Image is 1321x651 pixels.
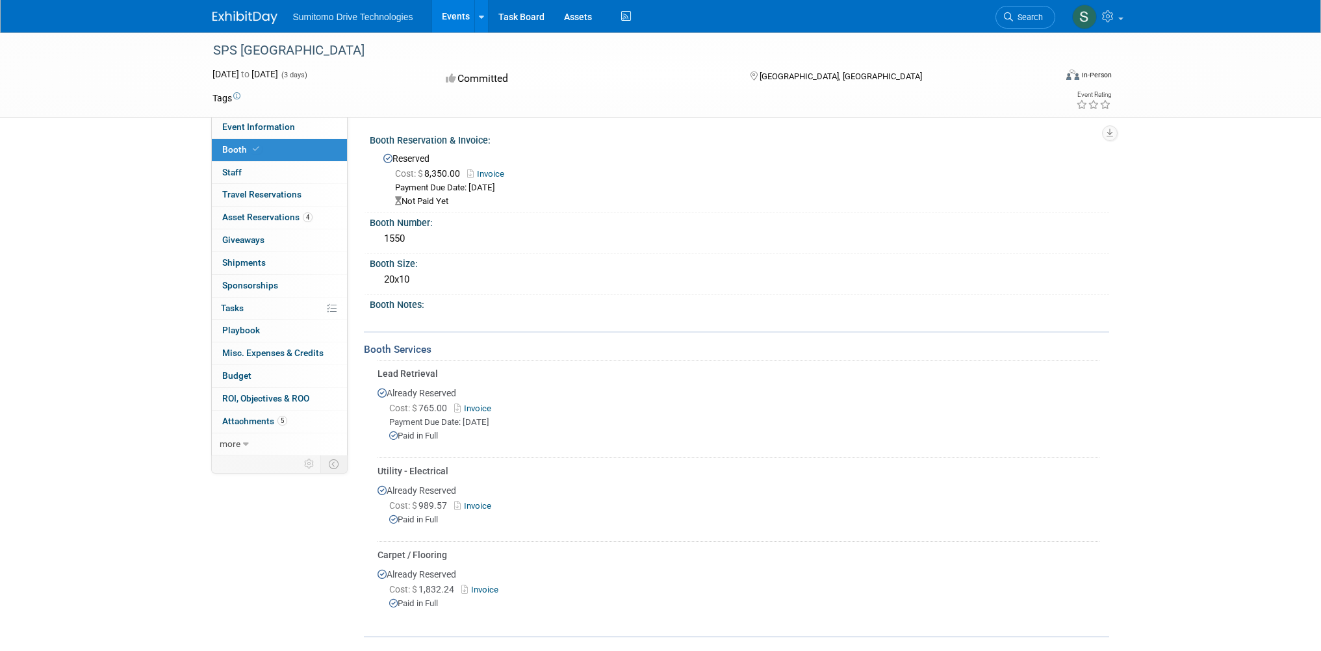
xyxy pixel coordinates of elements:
span: Staff [222,167,242,177]
span: Event Information [222,121,295,132]
div: Lead Retrieval [378,367,1099,380]
span: ROI, Objectives & ROO [222,393,309,403]
a: ROI, Objectives & ROO [212,388,347,410]
div: Carpet / Flooring [378,548,1099,561]
span: 8,350.00 [395,168,465,179]
div: Booth Size: [370,254,1109,270]
span: to [239,69,251,79]
td: Toggle Event Tabs [320,455,347,472]
div: Utility - Electrical [378,465,1099,478]
a: Giveaways [212,229,347,251]
span: 765.00 [389,403,452,413]
a: Invoice [461,585,504,594]
div: Booth Notes: [370,295,1109,311]
a: Sponsorships [212,275,347,297]
span: Travel Reservations [222,189,301,199]
span: Budget [222,370,251,381]
span: Shipments [222,257,266,268]
span: Giveaways [222,235,264,245]
span: Playbook [222,325,260,335]
span: Attachments [222,416,287,426]
a: Playbook [212,320,347,342]
div: 1550 [379,229,1099,249]
div: In-Person [1081,70,1112,80]
div: Committed [442,68,729,90]
span: Sponsorships [222,280,278,290]
a: Search [995,6,1055,29]
span: (3 days) [280,71,307,79]
span: more [220,439,240,449]
div: Already Reserved [378,380,1099,453]
a: Misc. Expenses & Credits [212,342,347,364]
span: Cost: $ [389,500,418,511]
span: Booth [222,144,262,155]
div: Booth Number: [370,213,1109,229]
span: 989.57 [389,500,452,511]
div: Event Rating [1076,92,1111,98]
div: SPS [GEOGRAPHIC_DATA] [209,39,1036,62]
span: Tasks [221,303,244,313]
img: Format-Inperson.png [1066,70,1079,80]
span: 5 [277,416,287,426]
a: Invoice [467,169,511,179]
a: Event Information [212,116,347,138]
div: Paid in Full [389,430,1099,442]
span: Search [1013,12,1043,22]
td: Personalize Event Tab Strip [298,455,321,472]
div: Paid in Full [389,514,1099,526]
span: Cost: $ [389,403,418,413]
span: Sumitomo Drive Technologies [293,12,413,22]
a: Shipments [212,252,347,274]
span: Cost: $ [389,584,418,594]
div: Event Format [979,68,1112,87]
div: Already Reserved [378,561,1099,620]
span: 1,832.24 [389,584,459,594]
span: Asset Reservations [222,212,313,222]
a: Tasks [212,298,347,320]
a: Booth [212,139,347,161]
a: Asset Reservations4 [212,207,347,229]
div: Booth Services [364,342,1109,357]
i: Booth reservation complete [253,146,259,153]
div: Already Reserved [378,478,1099,537]
span: [DATE] [DATE] [212,69,278,79]
a: Invoice [454,501,496,511]
a: Invoice [454,403,496,413]
div: Booth Reservation & Invoice: [370,131,1109,147]
a: Staff [212,162,347,184]
div: Payment Due Date: [DATE] [395,182,1099,194]
div: Not Paid Yet [395,196,1099,208]
td: Tags [212,92,240,105]
div: Payment Due Date: [DATE] [389,416,1099,429]
span: 4 [303,212,313,222]
img: ExhibitDay [212,11,277,24]
img: Sharifa Macias [1072,5,1097,29]
a: Budget [212,365,347,387]
span: Cost: $ [395,168,424,179]
a: Travel Reservations [212,184,347,206]
span: [GEOGRAPHIC_DATA], [GEOGRAPHIC_DATA] [760,71,922,81]
div: Paid in Full [389,598,1099,610]
div: Reserved [379,149,1099,208]
span: Misc. Expenses & Credits [222,348,324,358]
a: more [212,433,347,455]
a: Attachments5 [212,411,347,433]
div: 20x10 [379,270,1099,290]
